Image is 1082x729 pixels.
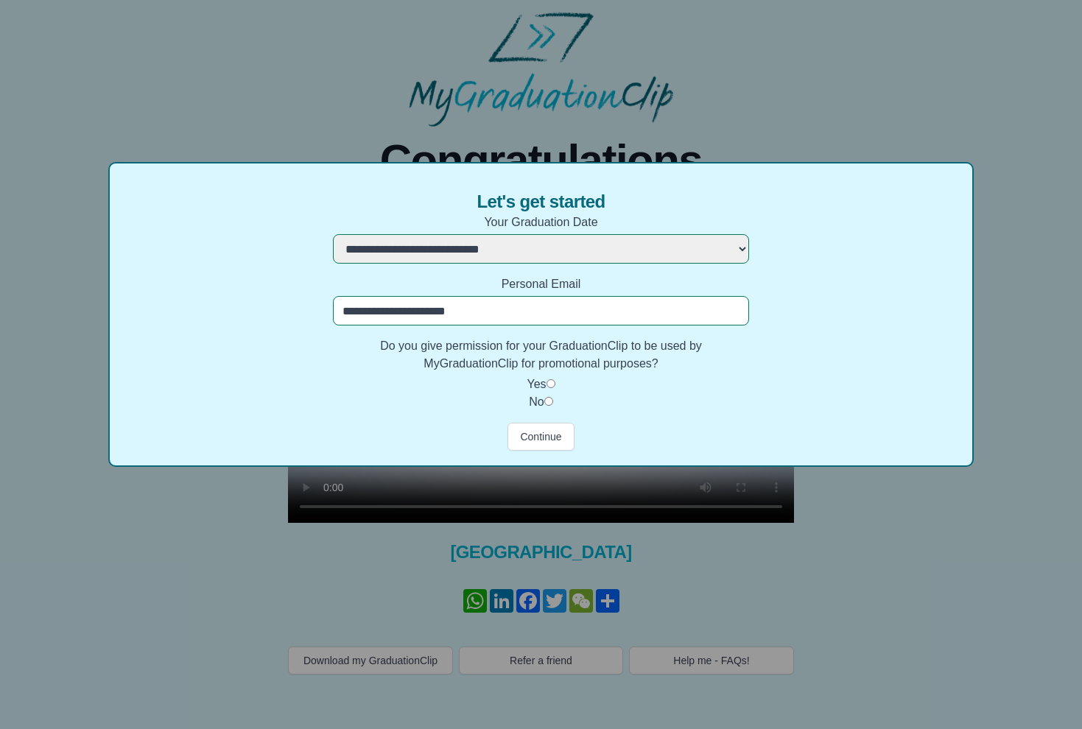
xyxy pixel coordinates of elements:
[507,423,574,451] button: Continue
[333,275,750,293] label: Personal Email
[333,214,750,231] label: Your Graduation Date
[527,378,546,390] label: Yes
[529,395,544,408] label: No
[477,190,605,214] span: Let's get started
[333,337,750,373] label: Do you give permission for your GraduationClip to be used by MyGraduationClip for promotional pur...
